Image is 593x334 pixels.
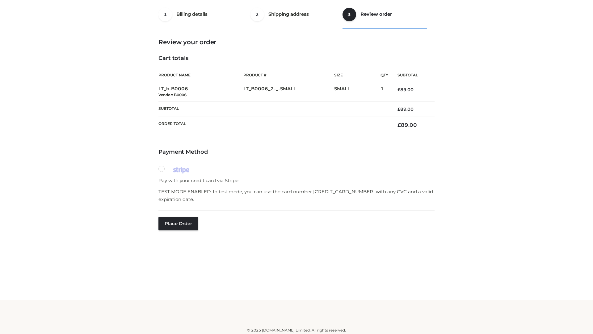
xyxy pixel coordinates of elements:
[381,68,388,82] th: Qty
[158,55,435,62] h4: Cart totals
[397,106,414,112] bdi: 89.00
[158,101,388,117] th: Subtotal
[92,327,501,333] div: © 2025 [DOMAIN_NAME] Limited. All rights reserved.
[158,38,435,46] h3: Review your order
[158,188,435,203] p: TEST MODE ENABLED. In test mode, you can use the card number [CREDIT_CARD_NUMBER] with any CVC an...
[381,82,388,102] td: 1
[158,92,187,97] small: Vendor: B0006
[334,82,381,102] td: SMALL
[397,87,400,92] span: £
[397,122,417,128] bdi: 89.00
[388,68,435,82] th: Subtotal
[397,87,414,92] bdi: 89.00
[397,106,400,112] span: £
[158,217,198,230] button: Place order
[158,82,243,102] td: LT_b-B0006
[334,68,377,82] th: Size
[158,149,435,156] h4: Payment Method
[397,122,401,128] span: £
[158,117,388,133] th: Order Total
[158,177,435,185] p: Pay with your credit card via Stripe.
[243,68,334,82] th: Product #
[158,68,243,82] th: Product Name
[243,82,334,102] td: LT_B0006_2-_-SMALL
